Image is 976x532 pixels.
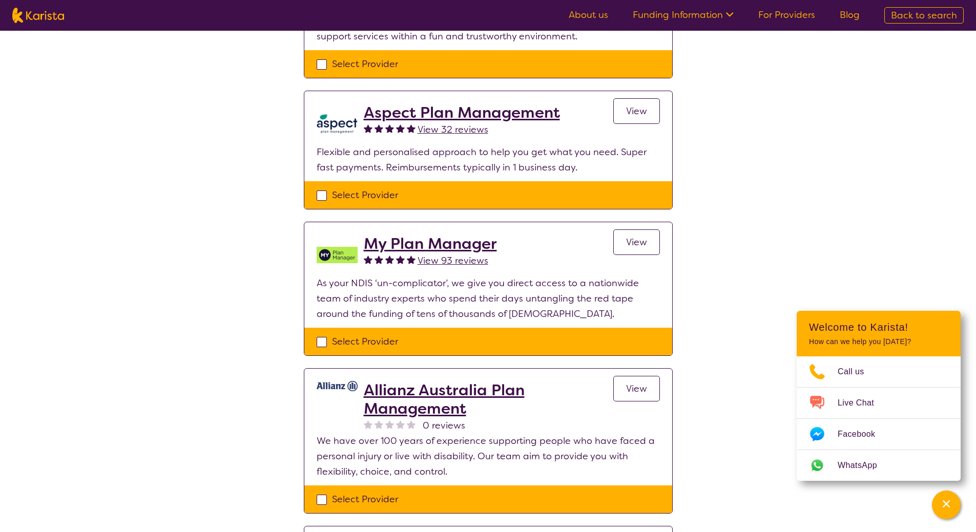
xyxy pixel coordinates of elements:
span: View [626,382,647,395]
a: Back to search [884,7,964,24]
a: For Providers [758,9,815,21]
a: View 32 reviews [418,122,488,137]
a: View [613,229,660,255]
p: As your NDIS ‘un-complicator’, we give you direct access to a nationwide team of industry experts... [317,275,660,322]
img: Karista logo [12,8,64,23]
a: Blog [840,9,860,21]
span: Call us [838,364,877,379]
a: View 93 reviews [418,253,488,268]
p: How can we help you [DATE]? [809,337,948,346]
a: View [613,376,660,401]
h2: Welcome to Karista! [809,321,948,333]
img: nonereviewstar [407,420,416,429]
img: fullstar [396,255,405,264]
span: View [626,236,647,248]
img: fullstar [385,124,394,133]
a: My Plan Manager [364,235,497,253]
p: Flexible and personalised approach to help you get what you need. Super fast payments. Reimbursem... [317,144,660,175]
img: fullstar [364,124,372,133]
img: nonereviewstar [385,420,394,429]
img: fullstar [396,124,405,133]
img: nonereviewstar [396,420,405,429]
img: fullstar [385,255,394,264]
p: We have over 100 years of experience supporting people who have faced a personal injury or live w... [317,433,660,479]
span: View 93 reviews [418,254,488,267]
span: 0 reviews [423,418,465,433]
span: Facebook [838,427,887,442]
div: Channel Menu [797,311,961,481]
span: WhatsApp [838,458,889,473]
a: View [613,98,660,124]
a: About us [569,9,608,21]
img: fullstar [407,255,416,264]
img: lkb8hqptqmnl8bp1urdw.png [317,103,358,144]
button: Channel Menu [932,491,961,519]
a: Funding Information [633,9,734,21]
img: fullstar [375,255,383,264]
ul: Choose channel [797,356,961,481]
img: fullstar [407,124,416,133]
img: nonereviewstar [364,420,372,429]
img: fullstar [364,255,372,264]
a: Aspect Plan Management [364,103,560,122]
img: v05irhjwnjh28ktdyyfd.png [317,235,358,275]
span: View [626,105,647,117]
span: Back to search [891,9,957,22]
a: Allianz Australia Plan Management [364,381,613,418]
span: View 32 reviews [418,123,488,136]
img: nonereviewstar [375,420,383,429]
a: Web link opens in a new tab. [797,450,961,481]
img: rr7gtpqyd7oaeufumguf.jpg [317,381,358,391]
span: Live Chat [838,395,886,411]
img: fullstar [375,124,383,133]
